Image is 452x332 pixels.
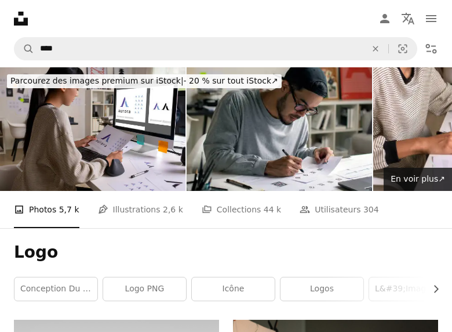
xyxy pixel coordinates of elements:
a: Utilisateurs 304 [300,191,379,228]
button: Recherche de visuels [389,38,417,60]
a: Logo PNG [103,277,186,301]
a: Accueil — Unsplash [14,12,28,26]
span: 44 k [264,203,281,216]
button: faire défiler la liste vers la droite [425,277,438,301]
a: Collections 44 k [202,191,281,228]
button: Filtres [420,37,443,60]
a: l&#39;image de marque [369,277,452,301]
span: Parcourez des images premium sur iStock | [10,76,184,85]
a: En voir plus↗ [384,168,452,191]
button: Rechercher sur Unsplash [14,38,34,60]
h1: Logo [14,242,438,263]
button: Effacer [363,38,388,60]
a: Logos [280,277,363,301]
a: icône [192,277,275,301]
span: En voir plus ↗ [391,174,445,183]
button: Menu [420,7,443,30]
a: Conception du logo [14,277,97,301]
a: Connexion / S’inscrire [373,7,396,30]
a: Illustrations 2,6 k [98,191,183,228]
img: Photo candide d’un graphiste asiatique inspectant des conceptions de logo, utilisant des ordinate... [187,67,372,191]
span: 304 [363,203,379,216]
a: Suivant [411,110,452,222]
button: Langue [396,7,420,30]
span: - 20 % sur tout iStock ↗ [10,76,278,85]
span: 2,6 k [163,203,183,216]
form: Rechercher des visuels sur tout le site [14,37,417,60]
